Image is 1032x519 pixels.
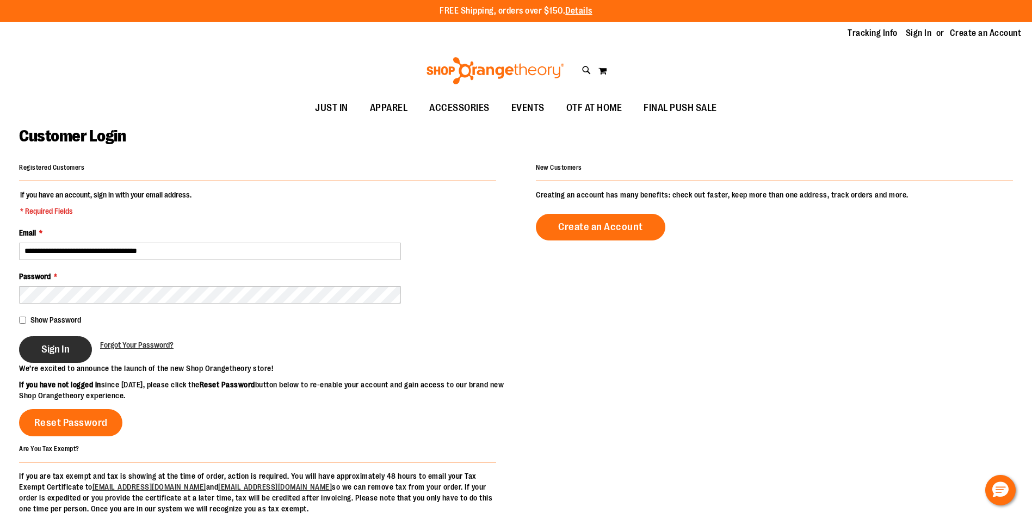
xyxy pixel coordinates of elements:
[30,316,81,324] span: Show Password
[359,96,419,121] a: APPAREL
[558,221,643,233] span: Create an Account
[985,475,1016,505] button: Hello, have a question? Let’s chat.
[500,96,555,121] a: EVENTS
[536,164,582,171] strong: New Customers
[19,336,92,363] button: Sign In
[848,27,898,39] a: Tracking Info
[19,189,193,217] legend: If you have an account, sign in with your email address.
[19,272,51,281] span: Password
[19,444,79,452] strong: Are You Tax Exempt?
[19,228,36,237] span: Email
[370,96,408,120] span: APPAREL
[906,27,932,39] a: Sign In
[429,96,490,120] span: ACCESSORIES
[425,57,566,84] img: Shop Orangetheory
[34,417,108,429] span: Reset Password
[200,380,255,389] strong: Reset Password
[100,341,174,349] span: Forgot Your Password?
[19,127,126,145] span: Customer Login
[19,409,122,436] a: Reset Password
[536,214,665,240] a: Create an Account
[315,96,348,120] span: JUST IN
[19,164,84,171] strong: Registered Customers
[19,471,496,514] p: If you are tax exempt and tax is showing at the time of order, action is required. You will have ...
[100,339,174,350] a: Forgot Your Password?
[555,96,633,121] a: OTF AT HOME
[950,27,1022,39] a: Create an Account
[440,5,592,17] p: FREE Shipping, orders over $150.
[19,380,101,389] strong: If you have not logged in
[304,96,359,121] a: JUST IN
[536,189,1013,200] p: Creating an account has many benefits: check out faster, keep more than one address, track orders...
[565,6,592,16] a: Details
[41,343,70,355] span: Sign In
[19,363,516,374] p: We’re excited to announce the launch of the new Shop Orangetheory store!
[644,96,717,120] span: FINAL PUSH SALE
[19,379,516,401] p: since [DATE], please click the button below to re-enable your account and gain access to our bran...
[511,96,545,120] span: EVENTS
[92,483,206,491] a: [EMAIL_ADDRESS][DOMAIN_NAME]
[20,206,191,217] span: * Required Fields
[218,483,332,491] a: [EMAIL_ADDRESS][DOMAIN_NAME]
[418,96,500,121] a: ACCESSORIES
[566,96,622,120] span: OTF AT HOME
[633,96,728,121] a: FINAL PUSH SALE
